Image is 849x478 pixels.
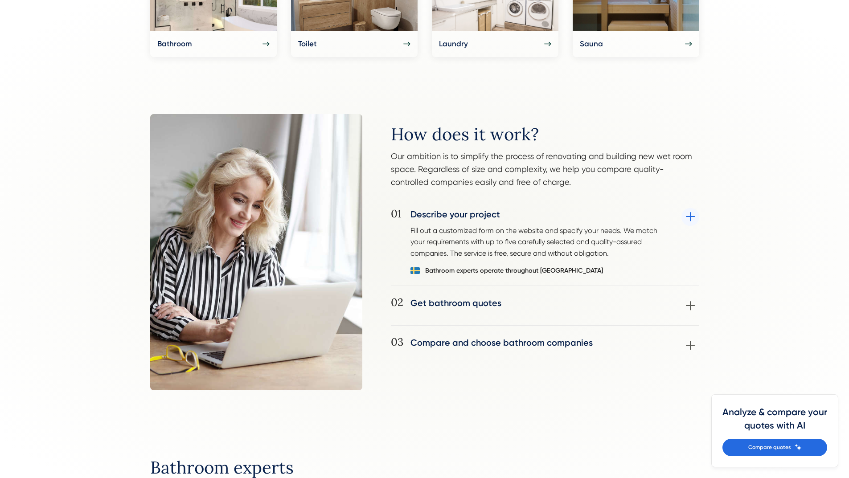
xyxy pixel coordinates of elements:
[748,444,791,450] font: Compare quotes
[439,39,468,48] font: Laundry
[391,151,692,187] font: Our ambition is to simplify the process of renovating and building new wet room space. Regardless...
[298,39,316,48] font: Toilet
[722,439,827,456] a: Compare quotes
[722,406,827,417] font: Analyze & compare your
[580,39,603,48] font: Sauna
[744,420,805,431] font: quotes with AI
[391,123,539,145] font: How does it work?
[150,114,362,390] img: Bathroom experts
[157,39,192,48] font: Bathroom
